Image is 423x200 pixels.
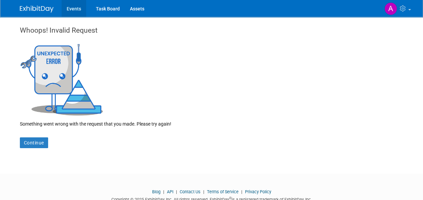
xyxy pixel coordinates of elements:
a: Blog [152,189,161,194]
div: Whoops! Invalid Request [20,25,403,42]
a: Terms of Service [207,189,239,194]
img: ExhibitDay [20,6,54,12]
div: Something went wrong with the request that you made. Please try again! [20,115,403,127]
img: Antoinette DePetro [384,2,397,15]
a: API [167,189,173,194]
a: Continue [20,137,48,148]
a: Contact Us [180,189,201,194]
span: | [174,189,179,194]
span: | [240,189,244,194]
img: Invalid Request [20,42,104,115]
span: | [162,189,166,194]
span: | [202,189,206,194]
sup: ® [229,196,232,200]
a: Privacy Policy [245,189,271,194]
